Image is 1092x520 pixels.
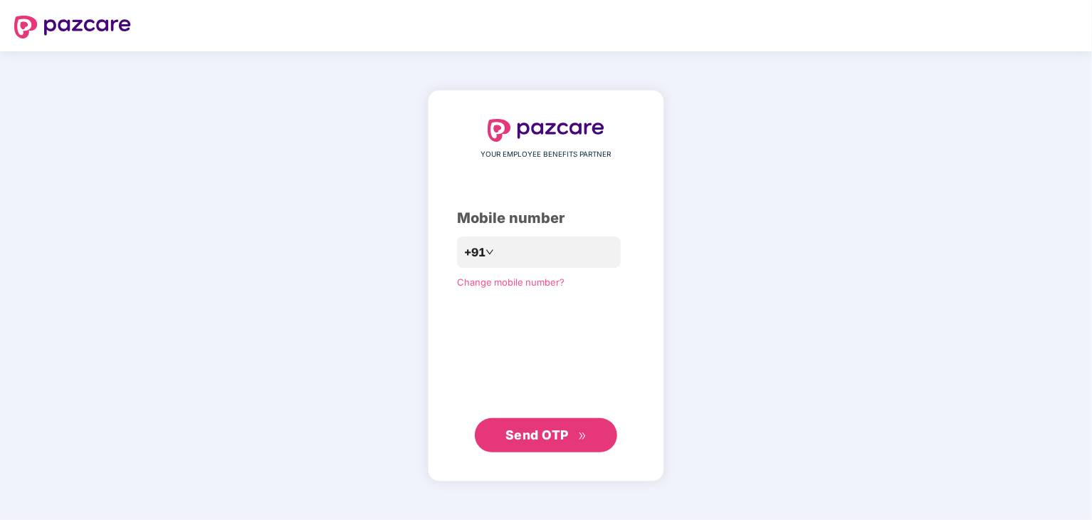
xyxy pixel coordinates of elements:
[475,418,617,452] button: Send OTPdouble-right
[457,207,635,229] div: Mobile number
[488,119,604,142] img: logo
[14,16,131,38] img: logo
[505,427,569,442] span: Send OTP
[485,248,494,256] span: down
[481,149,611,160] span: YOUR EMPLOYEE BENEFITS PARTNER
[578,432,587,441] span: double-right
[457,276,565,288] a: Change mobile number?
[464,244,485,261] span: +91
